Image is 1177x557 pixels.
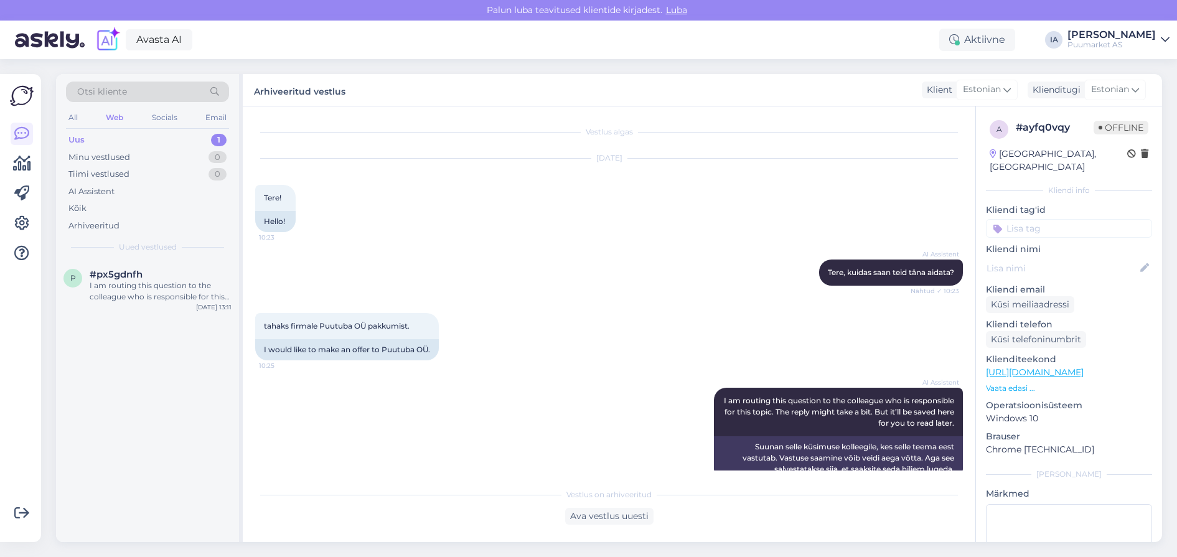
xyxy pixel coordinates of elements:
[259,233,306,242] span: 10:23
[68,151,130,164] div: Minu vestlused
[1045,31,1062,49] div: IA
[986,296,1074,313] div: Küsi meiliaadressi
[565,508,654,525] div: Ava vestlus uuesti
[90,269,143,280] span: #px5gdnfh
[986,443,1152,456] p: Chrome [TECHNICAL_ID]
[254,82,345,98] label: Arhiveeritud vestlus
[10,84,34,108] img: Askly Logo
[264,321,410,330] span: tahaks firmale Puutuba OÜ pakkumist.
[986,243,1152,256] p: Kliendi nimi
[986,412,1152,425] p: Windows 10
[103,110,126,126] div: Web
[986,204,1152,217] p: Kliendi tag'id
[1067,30,1170,50] a: [PERSON_NAME]Puumarket AS
[149,110,180,126] div: Socials
[95,27,121,53] img: explore-ai
[209,151,227,164] div: 0
[986,318,1152,331] p: Kliendi telefon
[259,361,306,370] span: 10:25
[986,430,1152,443] p: Brauser
[986,331,1086,348] div: Küsi telefoninumbrit
[986,399,1152,412] p: Operatsioonisüsteem
[1028,83,1081,96] div: Klienditugi
[255,339,439,360] div: I would like to make an offer to Puutuba OÜ.
[255,126,963,138] div: Vestlus algas
[70,273,76,283] span: p
[986,353,1152,366] p: Klienditeekond
[714,436,963,480] div: Suunan selle küsimuse kolleegile, kes selle teema eest vastutab. Vastuse saamine võib veidi aega ...
[1091,83,1129,96] span: Estonian
[1067,30,1156,40] div: [PERSON_NAME]
[912,378,959,387] span: AI Assistent
[828,268,954,277] span: Tere, kuidas saan teid täna aidata?
[255,211,296,232] div: Hello!
[264,193,281,202] span: Tere!
[986,367,1084,378] a: [URL][DOMAIN_NAME]
[986,185,1152,196] div: Kliendi info
[68,168,129,180] div: Tiimi vestlused
[77,85,127,98] span: Otsi kliente
[68,220,120,232] div: Arhiveeritud
[986,283,1152,296] p: Kliendi email
[196,302,232,312] div: [DATE] 13:11
[922,83,952,96] div: Klient
[126,29,192,50] a: Avasta AI
[68,185,115,198] div: AI Assistent
[211,134,227,146] div: 1
[996,124,1002,134] span: a
[90,280,232,302] div: I am routing this question to the colleague who is responsible for this topic. The reply might ta...
[987,261,1138,275] input: Lisa nimi
[203,110,229,126] div: Email
[566,489,652,500] span: Vestlus on arhiveeritud
[66,110,80,126] div: All
[662,4,691,16] span: Luba
[119,241,177,253] span: Uued vestlused
[986,487,1152,500] p: Märkmed
[724,396,956,428] span: I am routing this question to the colleague who is responsible for this topic. The reply might ta...
[986,383,1152,394] p: Vaata edasi ...
[939,29,1015,51] div: Aktiivne
[963,83,1001,96] span: Estonian
[911,286,959,296] span: Nähtud ✓ 10:23
[986,469,1152,480] div: [PERSON_NAME]
[1067,40,1156,50] div: Puumarket AS
[912,250,959,259] span: AI Assistent
[209,168,227,180] div: 0
[1016,120,1094,135] div: # ayfq0vqy
[990,147,1127,174] div: [GEOGRAPHIC_DATA], [GEOGRAPHIC_DATA]
[986,219,1152,238] input: Lisa tag
[68,202,87,215] div: Kõik
[1094,121,1148,134] span: Offline
[68,134,85,146] div: Uus
[255,152,963,164] div: [DATE]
